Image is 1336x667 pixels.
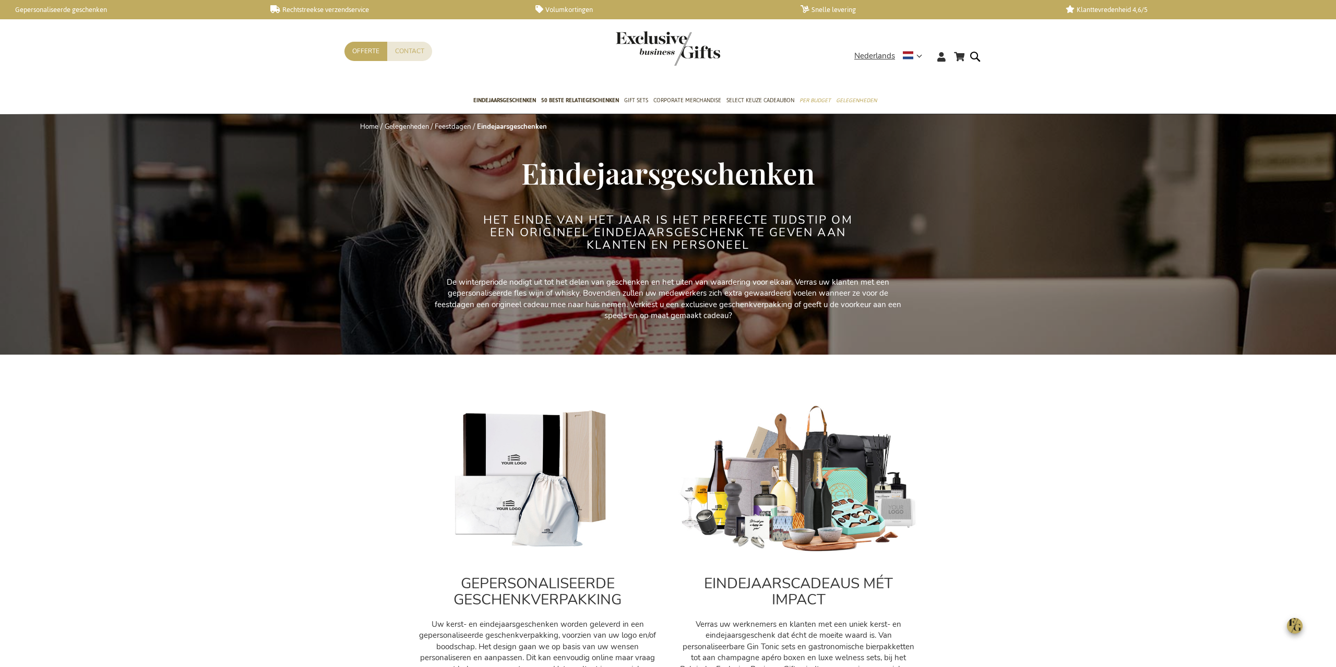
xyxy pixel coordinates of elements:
a: Corporate Merchandise [653,88,721,114]
a: Select Keuze Cadeaubon [726,88,794,114]
h2: Het einde van het jaar is het perfecte tijdstip om een origineel eindejaarsgeschenk te geven aan ... [472,214,864,252]
a: Per Budget [800,88,831,114]
a: Feestdagen [435,122,471,131]
a: Volumkortingen [535,5,784,14]
a: Klanttevredenheid 4,6/5 [1066,5,1314,14]
p: De winterperiode nodigt uit tot het delen van geschenken en het uiten van waardering voor elkaar.... [433,277,903,322]
a: Eindejaarsgeschenken [473,88,536,114]
span: Select Keuze Cadeaubon [726,95,794,106]
a: Rechtstreekse verzendservice [270,5,519,14]
img: cadeau_personeel_medewerkers-kerst_1 [678,405,918,554]
span: Corporate Merchandise [653,95,721,106]
span: Gift Sets [624,95,648,106]
a: Snelle levering [801,5,1049,14]
a: Home [360,122,378,131]
span: Eindejaarsgeschenken [473,95,536,106]
img: Personalised_gifts [417,405,658,554]
a: Contact [387,42,432,61]
h2: EINDEJAARSCADEAUS MÉT IMPACT [678,576,918,608]
span: Gelegenheden [836,95,877,106]
img: Exclusive Business gifts logo [616,31,720,66]
strong: Eindejaarsgeschenken [477,122,547,131]
a: Offerte [344,42,387,61]
a: Gepersonaliseerde geschenken [5,5,254,14]
a: Gelegenheden [836,88,877,114]
span: Per Budget [800,95,831,106]
a: store logo [616,31,668,66]
h2: GEPERSONALISEERDE GESCHENKVERPAKKING [417,576,658,608]
a: 50 beste relatiegeschenken [541,88,619,114]
span: Eindejaarsgeschenken [521,153,815,192]
a: Gelegenheden [385,122,429,131]
span: Nederlands [854,50,895,62]
a: Gift Sets [624,88,648,114]
span: 50 beste relatiegeschenken [541,95,619,106]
